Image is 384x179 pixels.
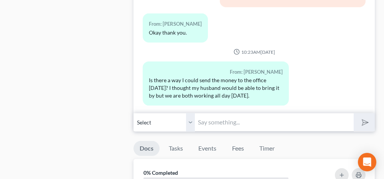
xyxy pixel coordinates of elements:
a: Fees [226,141,250,156]
div: Is there a way I could send the money to the office [DATE]? I thought my husband would be able to... [149,76,282,99]
div: From: [PERSON_NAME] [149,68,282,76]
input: Say something... [195,113,353,132]
a: Tasks [163,141,189,156]
div: Open Intercom Messenger [358,153,376,171]
div: 10:23AM[DATE] [143,49,366,55]
a: Timer [253,141,281,156]
strong: 0% Completed [143,169,178,176]
div: Okay thank you. [149,29,202,36]
a: Events [192,141,222,156]
div: From: [PERSON_NAME] [149,20,202,28]
a: Docs [133,141,160,156]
